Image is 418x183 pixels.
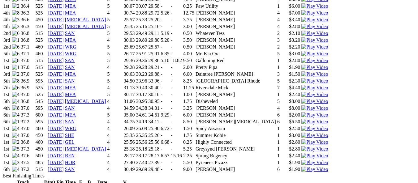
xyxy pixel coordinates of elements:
[301,119,328,124] a: Watch Replay on Watchdog
[12,78,19,84] img: 8
[301,119,328,125] img: Play Video
[3,30,11,36] td: 2nd
[301,71,328,77] img: Play Video
[48,85,64,90] a: [DATE]
[12,71,19,77] img: 2
[170,3,182,9] td: -
[65,24,106,29] a: [MEDICAL_DATA]
[136,78,147,84] td: 33.96
[65,78,75,83] a: SAN
[301,65,328,70] img: Play Video
[3,37,11,43] td: 3rd
[170,10,182,16] td: -
[12,37,19,43] img: 1
[107,10,123,16] td: 4
[136,91,147,98] td: 30.17
[289,37,300,43] td: $3.20
[20,57,35,64] td: 37.0
[123,3,135,9] td: 30.07
[65,105,75,111] a: SAN
[3,64,11,70] td: 1st
[3,17,11,23] td: 4th
[301,133,328,138] a: Watch Replay on Watchdog
[20,23,35,30] td: 36.3
[148,3,160,9] td: 29.58
[48,37,64,43] a: [DATE]
[12,31,19,36] img: 6
[123,85,135,91] td: 31.13
[48,126,64,131] a: [DATE]
[183,57,195,64] td: 9.50
[289,30,300,36] td: $2.10
[3,78,11,84] td: 5th
[107,30,123,36] td: 5
[48,71,64,77] a: [DATE]
[65,112,76,117] a: MEA
[301,10,328,16] img: Play Video
[195,30,276,36] td: Whatever Tess
[107,85,123,91] td: 4
[277,78,281,84] td: 5
[48,24,64,29] a: [DATE]
[12,44,19,50] img: 6
[35,78,47,84] td: 595
[35,57,47,64] td: 515
[148,37,160,43] td: 29.80
[289,64,300,70] td: $1.90
[301,167,328,172] a: Watch Replay on Watchdog
[107,37,123,43] td: 4
[48,160,64,165] a: [DATE]
[107,3,123,9] td: 5
[65,65,75,70] a: SAN
[48,65,64,70] a: [DATE]
[301,153,328,159] img: Play Video
[20,91,35,98] td: 37.0
[20,17,35,23] td: 36.6
[65,133,74,138] a: SHE
[48,3,64,9] a: [DATE]
[35,71,47,77] td: 525
[35,51,47,57] td: 460
[289,23,300,30] td: $2.80
[136,57,147,64] td: 29.36
[170,37,182,43] td: -
[277,3,281,9] td: 1
[3,91,11,98] td: 1st
[20,30,35,36] td: 36.8
[301,44,328,50] img: Play Video
[12,51,19,57] img: 6
[277,85,281,91] td: 7
[148,23,160,30] td: 25.16
[148,57,160,64] td: 29.36
[195,37,276,43] td: [PERSON_NAME]
[136,85,147,91] td: 30.40
[107,44,123,50] td: 5
[3,51,11,57] td: 5th
[3,10,11,16] td: 4th
[107,91,123,98] td: 5
[301,160,328,165] a: Watch Replay on Watchdog
[301,99,328,104] a: Watch Replay on Watchdog
[301,146,328,151] a: Watch Replay on Watchdog
[170,23,182,30] td: -
[301,126,328,131] img: Play Video
[183,37,195,43] td: 3.50
[289,3,300,9] td: $6.00
[301,51,328,57] img: Play Video
[301,92,328,97] img: Play Video
[136,10,147,16] td: 29.88
[170,85,182,91] td: -
[183,71,195,77] td: 6.00
[65,44,76,49] a: WRG
[277,17,281,23] td: 4
[183,10,195,16] td: 12.75
[277,10,281,16] td: 4
[107,78,123,84] td: 5
[301,3,328,9] img: Play Video
[148,78,160,84] td: 33.96
[35,85,47,91] td: 525
[20,71,35,77] td: 37.0
[301,78,328,83] a: Watch Replay on Watchdog
[160,17,170,23] td: -
[20,44,35,50] td: 37.1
